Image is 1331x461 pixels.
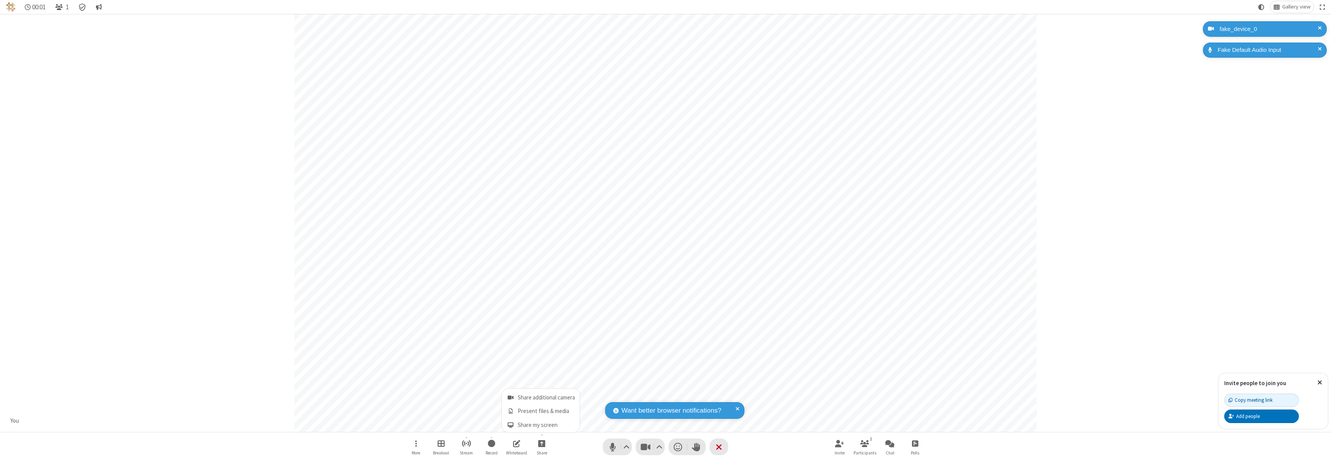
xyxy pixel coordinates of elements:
[433,451,449,455] span: Breakout
[621,406,721,416] span: Want better browser notifications?
[603,439,632,455] button: Mute (⌘+Shift+A)
[868,435,874,442] div: 1
[828,436,851,458] button: Invite participants (⌘+Shift+I)
[1312,373,1328,392] button: Close popover
[518,394,575,401] span: Share additional camera
[92,1,105,13] button: Conversation
[66,3,69,11] span: 1
[710,439,728,455] button: End or leave meeting
[621,439,632,455] button: Audio settings
[853,436,876,458] button: Open participant list
[502,389,580,404] button: Share additional camera
[32,3,46,11] span: 00:01
[502,417,580,432] button: Share my screen
[911,451,919,455] span: Polls
[518,422,575,428] span: Share my screen
[8,416,22,425] div: You
[1317,1,1328,13] button: Fullscreen
[1282,4,1310,10] span: Gallery view
[1224,394,1299,407] button: Copy meeting link
[669,439,687,455] button: Send a reaction
[486,451,498,455] span: Record
[1224,410,1299,423] button: Add people
[1217,25,1321,34] div: fake_device_0
[654,439,665,455] button: Video setting
[75,1,90,13] div: Meeting details Encryption enabled
[878,436,902,458] button: Open chat
[518,408,575,415] span: Present files & media
[506,451,527,455] span: Whiteboard
[404,436,428,458] button: Open menu
[52,1,72,13] button: Open participant list
[460,451,473,455] span: Stream
[903,436,927,458] button: Open poll
[1228,396,1273,404] div: Copy meeting link
[636,439,665,455] button: Stop video (⌘+Shift+V)
[505,436,528,458] button: Open shared whiteboard
[687,439,706,455] button: Raise hand
[22,1,49,13] div: Timer
[429,436,453,458] button: Manage Breakout Rooms
[6,2,15,12] img: QA Selenium DO NOT DELETE OR CHANGE
[1215,46,1321,55] div: Fake Default Audio Input
[530,436,553,458] button: Open menu
[1224,379,1286,387] label: Invite people to join you
[502,404,580,417] button: Present files & media
[1270,1,1314,13] button: Change layout
[886,451,895,455] span: Chat
[480,436,503,458] button: Start recording
[455,436,478,458] button: Start streaming
[835,451,845,455] span: Invite
[412,451,420,455] span: More
[537,451,547,455] span: Share
[854,451,876,455] span: Participants
[1255,1,1268,13] button: Using system theme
